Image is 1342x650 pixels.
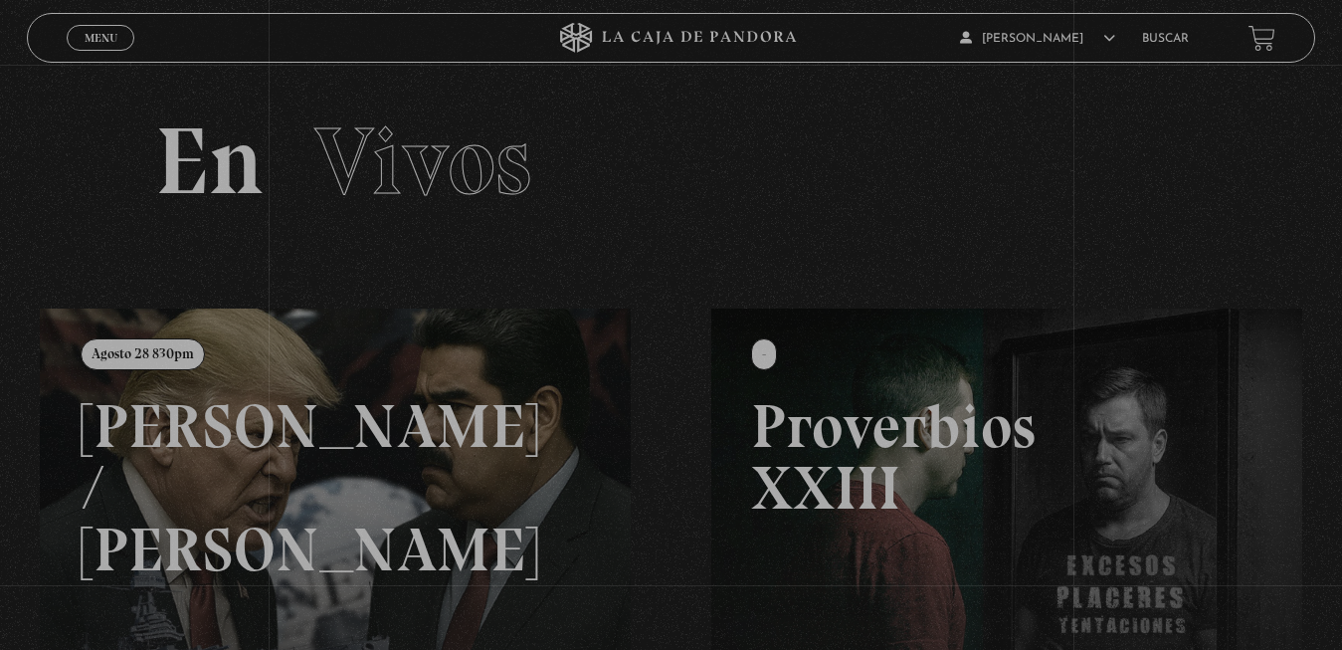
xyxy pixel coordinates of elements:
[1248,25,1275,52] a: View your shopping cart
[314,105,531,218] span: Vivos
[1142,33,1189,45] a: Buscar
[78,49,124,63] span: Cerrar
[960,33,1115,45] span: [PERSON_NAME]
[85,32,117,44] span: Menu
[155,114,1186,209] h2: En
